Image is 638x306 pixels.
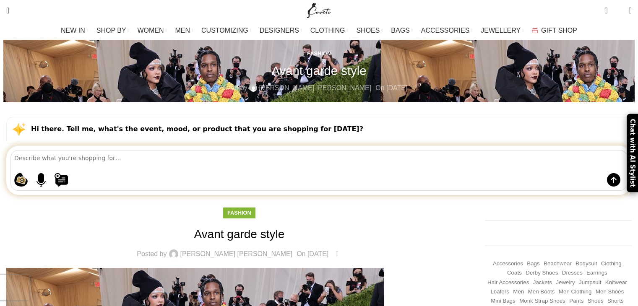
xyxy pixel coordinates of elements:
a: WOMEN [138,22,167,39]
a: Pants (1,419 items) [569,297,583,305]
span: NEW IN [61,26,85,34]
div: Main navigation [2,22,636,39]
a: Fashion [307,50,331,57]
span: MEN [175,26,190,34]
a: [PERSON_NAME] [PERSON_NAME] [180,251,293,257]
span: 0 [338,248,344,254]
a: Jumpsuit (156 items) [579,279,601,287]
h1: Avant garde style [6,226,472,242]
span: Posted by [137,251,167,257]
a: MEN [175,22,193,39]
a: Men Shoes (1,372 items) [596,288,624,296]
a: 0 [600,2,612,19]
span: DESIGNERS [260,26,299,34]
a: Shorts (328 items) [607,297,624,305]
a: Derby shoes (233 items) [526,269,558,277]
a: Search [2,2,13,19]
a: CUSTOMIZING [201,22,251,39]
a: Loafers (193 items) [490,288,509,296]
span: 0 [417,82,423,88]
span: CUSTOMIZING [201,26,248,34]
span: SHOP BY [96,26,126,34]
h1: Avant garde style [271,63,366,78]
a: Accessories (745 items) [493,260,523,268]
span: BAGS [391,26,409,34]
a: Jewelry (427 items) [556,279,575,287]
span: ACCESSORIES [421,26,470,34]
a: Shoes (294 items) [588,297,604,305]
span: CLOTHING [310,26,345,34]
a: Dresses (9,809 items) [562,269,583,277]
time: On [DATE] [375,84,407,91]
a: Clothing (19,177 items) [601,260,622,268]
a: Men (1,906 items) [513,288,524,296]
a: DESIGNERS [260,22,302,39]
a: CLOTHING [310,22,348,39]
a: Fashion [227,210,251,216]
a: Men Clothing (418 items) [559,288,592,296]
img: GiftBag [532,28,538,33]
a: SHOES [356,22,383,39]
a: JEWELLERY [481,22,523,39]
a: NEW IN [61,22,88,39]
span: 0 [605,4,612,10]
div: My Wishlist [614,2,622,19]
a: Mini Bags (367 items) [491,297,516,305]
a: Jackets (1,265 items) [533,279,552,287]
span: JEWELLERY [481,26,521,34]
span: WOMEN [138,26,164,34]
a: SHOP BY [96,22,129,39]
a: Monk strap shoes (262 items) [519,297,565,305]
a: Men Boots (296 items) [528,288,555,296]
a: [PERSON_NAME] [PERSON_NAME] [259,83,372,93]
a: Bodysuit (156 items) [576,260,597,268]
span: Posted by [217,83,247,93]
a: BAGS [391,22,412,39]
img: author-avatar [169,249,178,259]
a: GIFT SHOP [532,22,577,39]
a: Knitwear (496 items) [605,279,627,287]
a: Beachwear (451 items) [544,260,572,268]
img: author-avatar [250,84,257,92]
a: 0 [333,249,341,259]
span: SHOES [356,26,380,34]
a: ACCESSORIES [421,22,473,39]
a: Coats (432 items) [507,269,522,277]
a: 0 [411,83,420,93]
a: Hair Accessories (245 items) [487,279,529,287]
span: 0 [616,8,622,15]
time: On [DATE] [297,250,328,257]
a: Earrings (192 items) [586,269,607,277]
a: Site logo [305,6,333,13]
a: Bags (1,744 items) [527,260,539,268]
span: GIFT SHOP [541,26,577,34]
